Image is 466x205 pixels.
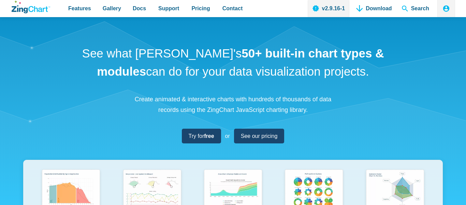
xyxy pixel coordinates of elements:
span: Pricing [191,4,210,13]
span: Support [158,4,179,13]
a: See our pricing [234,129,285,143]
span: Contact [222,4,243,13]
strong: free [204,133,214,139]
a: Try forfree [182,129,221,143]
span: Features [68,4,91,13]
p: Create animated & interactive charts with hundreds of thousands of data records using the ZingCha... [131,94,335,115]
a: ZingChart Logo. Click to return to the homepage [12,1,50,13]
span: Docs [133,4,146,13]
span: or [225,131,230,141]
h1: See what [PERSON_NAME]'s can do for your data visualization projects. [79,44,387,80]
strong: 50+ built-in chart types & modules [97,47,384,78]
span: See our pricing [241,131,278,141]
span: Gallery [103,4,121,13]
span: Try for [189,131,214,141]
